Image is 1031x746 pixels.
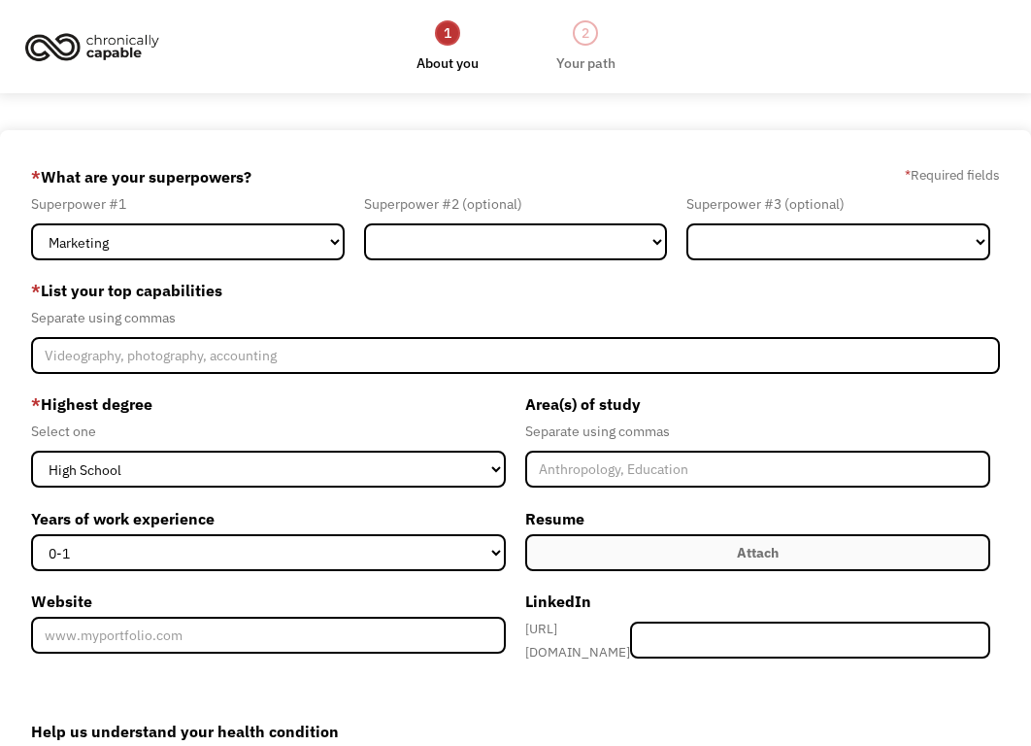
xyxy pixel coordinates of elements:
label: Attach [525,534,990,571]
label: LinkedIn [525,586,990,617]
a: 1About you [416,18,479,75]
div: [URL][DOMAIN_NAME] [525,617,630,663]
div: Select one [31,420,506,443]
a: 2Your path [556,18,615,75]
input: Videography, photography, accounting [31,337,1000,374]
label: Required fields [905,163,1000,186]
div: Superpower #2 (optional) [364,192,668,216]
input: www.myportfolio.com [31,617,506,654]
label: Resume [525,503,990,534]
input: Anthropology, Education [525,451,990,488]
div: 1 [435,20,460,46]
div: Attach [737,541,779,564]
div: Separate using commas [525,420,990,443]
label: Years of work experience [31,503,506,534]
label: Area(s) of study [525,389,990,420]
div: Separate using commas [31,306,1000,329]
div: 2 [573,20,598,46]
img: Chronically Capable logo [19,25,165,68]
div: Your path [556,51,615,75]
div: Superpower #3 (optional) [686,192,990,216]
label: Website [31,586,506,617]
div: Superpower #1 [31,192,345,216]
label: Highest degree [31,389,506,420]
div: About you [416,51,479,75]
label: What are your superpowers? [31,161,251,192]
label: List your top capabilities [31,275,1000,306]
